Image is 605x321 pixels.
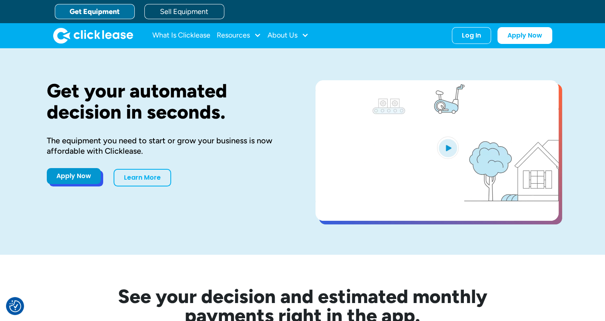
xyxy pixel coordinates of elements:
[144,4,224,19] a: Sell Equipment
[53,28,133,44] img: Clicklease logo
[152,28,210,44] a: What Is Clicklease
[47,80,290,123] h1: Get your automated decision in seconds.
[462,32,481,40] div: Log In
[437,137,459,159] img: Blue play button logo on a light blue circular background
[315,80,559,221] a: open lightbox
[55,4,135,19] a: Get Equipment
[9,300,21,312] button: Consent Preferences
[268,28,309,44] div: About Us
[114,169,171,186] a: Learn More
[9,300,21,312] img: Revisit consent button
[47,168,101,184] a: Apply Now
[47,135,290,156] div: The equipment you need to start or grow your business is now affordable with Clicklease.
[497,27,552,44] a: Apply Now
[53,28,133,44] a: home
[217,28,261,44] div: Resources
